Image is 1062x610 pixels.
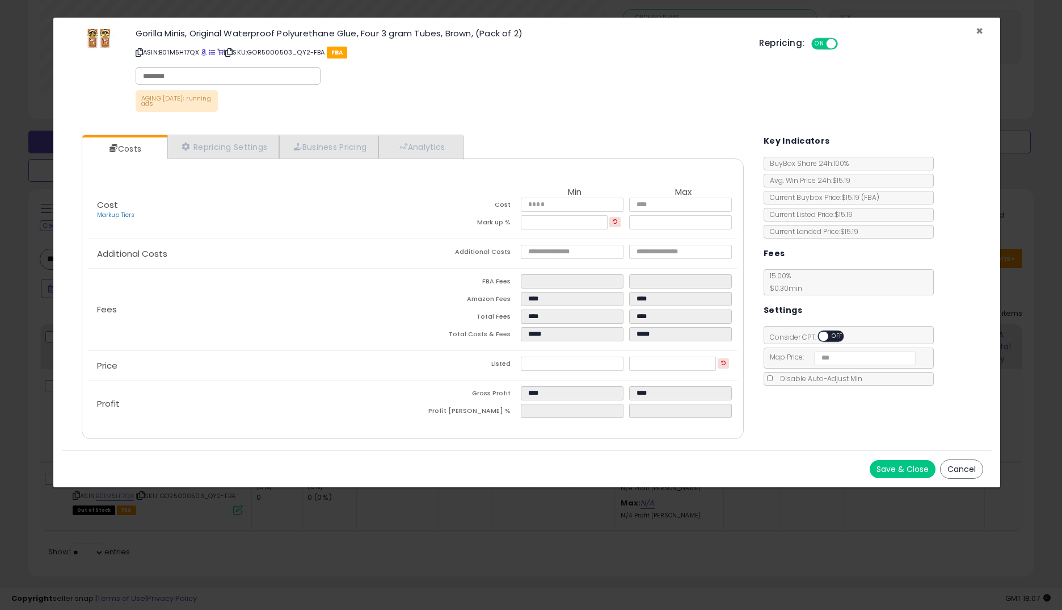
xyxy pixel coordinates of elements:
[88,361,412,370] p: Price
[764,227,858,236] span: Current Landed Price: $15.19
[412,310,521,327] td: Total Fees
[88,305,412,314] p: Fees
[764,246,785,261] h5: Fees
[82,137,166,160] a: Costs
[167,135,280,158] a: Repricing Settings
[861,193,879,202] span: ( FBA )
[412,327,521,345] td: Total Costs & Fees
[940,459,983,479] button: Cancel
[764,352,916,362] span: Map Price:
[136,29,743,37] h3: Gorilla Minis, Original Waterproof Polyurethane Glue, Four 3 gram Tubes, Brown, (Pack of 2)
[976,23,983,39] span: ×
[209,48,215,57] a: All offer listings
[136,43,743,61] p: ASIN: B01M5H17QX | SKU: GOR5000503_QY2-FBA
[759,39,804,48] h5: Repricing:
[764,176,850,185] span: Avg. Win Price 24h: $15.19
[136,90,218,112] p: AGING [DATE]; running ads
[828,332,846,341] span: OFF
[764,332,859,342] span: Consider CPT:
[764,303,802,317] h5: Settings
[412,215,521,233] td: Mark up %
[82,29,116,48] img: 51TIURn2XRL._SL60_.jpg
[327,47,348,59] span: FBA
[412,404,521,421] td: Profit [PERSON_NAME] %
[88,399,412,408] p: Profit
[378,135,462,158] a: Analytics
[841,193,879,202] span: $15.19
[813,39,827,49] span: ON
[412,292,521,310] td: Amazon Fees
[764,271,802,293] span: 15.00 %
[774,374,862,383] span: Disable Auto-Adjust Min
[412,198,521,215] td: Cost
[870,460,935,478] button: Save & Close
[97,211,134,219] a: Markup Tiers
[88,200,412,220] p: Cost
[201,48,207,57] a: BuyBox page
[764,210,853,219] span: Current Listed Price: $15.19
[764,134,830,148] h5: Key Indicators
[764,158,849,168] span: BuyBox Share 24h: 100%
[836,39,854,49] span: OFF
[412,386,521,404] td: Gross Profit
[764,283,802,293] span: $0.30 min
[412,274,521,292] td: FBA Fees
[629,187,737,198] th: Max
[279,135,378,158] a: Business Pricing
[521,187,629,198] th: Min
[88,249,412,258] p: Additional Costs
[412,357,521,374] td: Listed
[764,193,879,202] span: Current Buybox Price:
[217,48,224,57] a: Your listing only
[412,245,521,262] td: Additional Costs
